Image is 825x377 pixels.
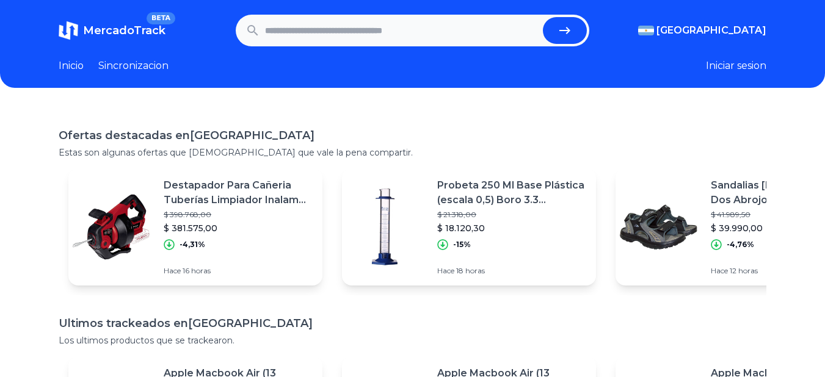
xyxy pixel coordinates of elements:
[98,59,169,73] a: Sincronizacion
[164,210,313,220] p: $ 398.768,00
[147,12,175,24] span: BETA
[59,146,766,159] p: Estas son algunas ofertas que [DEMOGRAPHIC_DATA] que vale la pena compartir.
[59,315,766,332] h1: Ultimos trackeados en [GEOGRAPHIC_DATA]
[342,184,427,270] img: Featured image
[706,59,766,73] button: Iniciar sesion
[59,21,165,40] a: MercadoTrackBETA
[656,23,766,38] span: [GEOGRAPHIC_DATA]
[59,21,78,40] img: MercadoTrack
[638,23,766,38] button: [GEOGRAPHIC_DATA]
[727,240,754,250] p: -4,76%
[342,168,596,285] a: Featured imageProbeta 250 Ml Base Plástica (escala 0,5) Boro 3.3 Everglass$ 21.318,00$ 18.120,30-...
[437,266,586,276] p: Hace 18 horas
[164,266,313,276] p: Hace 16 horas
[180,240,205,250] p: -4,31%
[616,184,701,270] img: Featured image
[68,184,154,270] img: Featured image
[437,210,586,220] p: $ 21.318,00
[164,178,313,207] p: Destapador Para Cañeria Tuberías Limpiador Inalam Teda 18760
[83,24,165,37] span: MercadoTrack
[59,127,766,144] h1: Ofertas destacadas en [GEOGRAPHIC_DATA]
[164,222,313,234] p: $ 381.575,00
[437,222,586,234] p: $ 18.120,30
[453,240,471,250] p: -15%
[59,59,84,73] a: Inicio
[638,26,654,35] img: Argentina
[437,178,586,207] p: Probeta 250 Ml Base Plástica (escala 0,5) Boro 3.3 Everglass
[59,334,766,346] p: Los ultimos productos que se trackearon.
[68,168,322,285] a: Featured imageDestapador Para Cañeria Tuberías Limpiador Inalam Teda 18760$ 398.768,00$ 381.575,0...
